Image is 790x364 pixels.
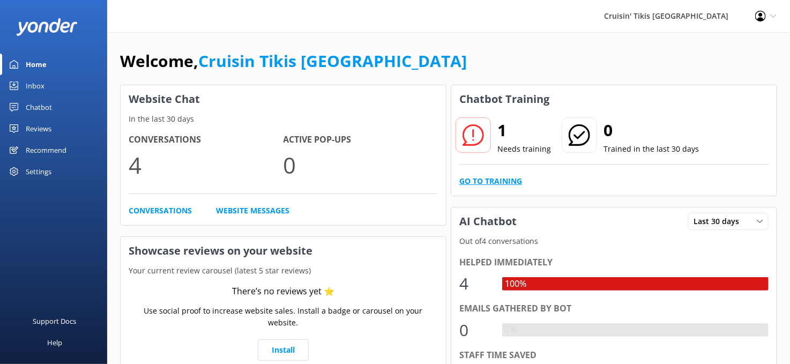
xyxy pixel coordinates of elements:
h2: 0 [603,117,699,143]
div: 0% [502,323,519,337]
div: Support Docs [33,310,77,332]
p: Use social proof to increase website sales. Install a badge or carousel on your website. [129,305,438,329]
h2: 1 [497,117,551,143]
div: Reviews [26,118,51,139]
p: Trained in the last 30 days [603,143,699,155]
h4: Conversations [129,133,284,147]
a: Conversations [129,205,192,217]
span: Last 30 days [694,216,746,227]
a: Go to Training [459,175,522,187]
h3: Chatbot Training [451,85,557,113]
p: Out of 4 conversations [451,235,777,247]
h1: Welcome, [120,48,467,74]
div: 4 [459,271,491,296]
div: Settings [26,161,51,182]
div: 100% [502,277,529,291]
div: There’s no reviews yet ⭐ [232,285,334,299]
p: 0 [284,147,438,183]
a: Install [258,339,309,361]
div: Home [26,54,47,75]
h3: Website Chat [121,85,446,113]
div: Help [47,332,62,353]
div: Inbox [26,75,44,96]
h3: Showcase reviews on your website [121,237,446,265]
p: In the last 30 days [121,113,446,125]
a: Cruisin Tikis [GEOGRAPHIC_DATA] [198,50,467,72]
h3: AI Chatbot [451,207,525,235]
h4: Active Pop-ups [284,133,438,147]
p: Your current review carousel (latest 5 star reviews) [121,265,446,277]
p: 4 [129,147,284,183]
div: Helped immediately [459,256,769,270]
div: Staff time saved [459,348,769,362]
img: yonder-white-logo.png [16,18,78,36]
div: 0 [459,317,491,343]
div: Recommend [26,139,66,161]
p: Needs training [497,143,551,155]
a: Website Messages [216,205,289,217]
div: Chatbot [26,96,52,118]
div: Emails gathered by bot [459,302,769,316]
